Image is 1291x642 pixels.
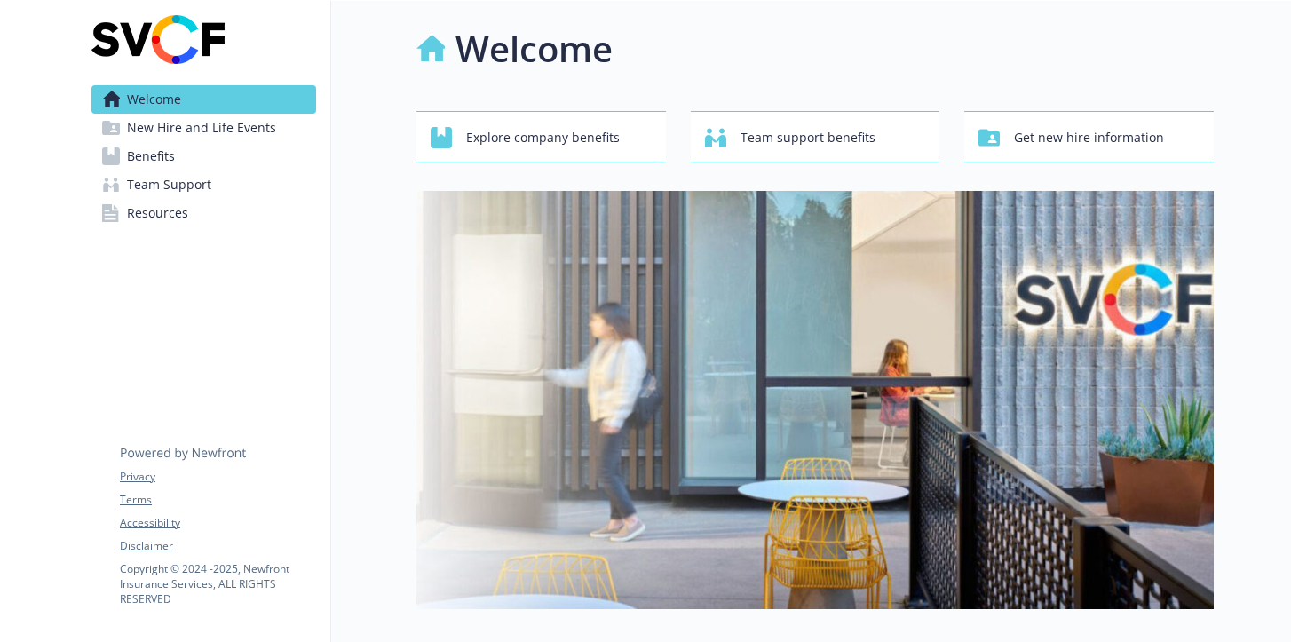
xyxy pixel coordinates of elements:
span: Team Support [127,170,211,199]
p: Copyright © 2024 - 2025 , Newfront Insurance Services, ALL RIGHTS RESERVED [120,561,315,606]
h1: Welcome [455,22,613,75]
button: Get new hire information [964,111,1214,162]
button: Team support benefits [691,111,940,162]
span: Welcome [127,85,181,114]
a: Disclaimer [120,538,315,554]
a: Team Support [91,170,316,199]
a: New Hire and Life Events [91,114,316,142]
a: Terms [120,492,315,508]
span: Team support benefits [741,121,875,155]
a: Accessibility [120,515,315,531]
img: overview page banner [416,191,1214,609]
span: Benefits [127,142,175,170]
span: Resources [127,199,188,227]
a: Privacy [120,469,315,485]
a: Welcome [91,85,316,114]
a: Resources [91,199,316,227]
span: New Hire and Life Events [127,114,276,142]
button: Explore company benefits [416,111,666,162]
span: Explore company benefits [466,121,620,155]
a: Benefits [91,142,316,170]
span: Get new hire information [1014,121,1164,155]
